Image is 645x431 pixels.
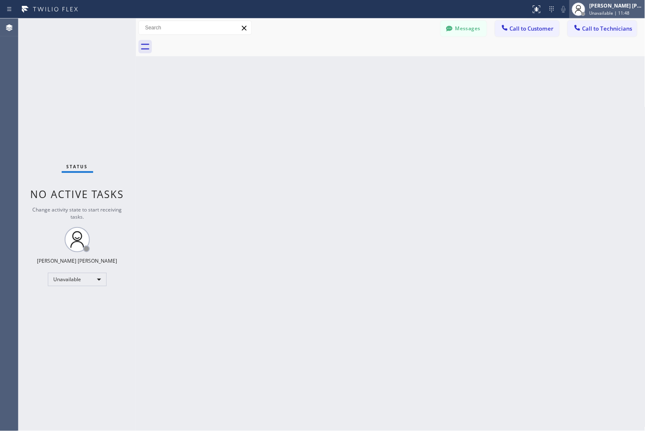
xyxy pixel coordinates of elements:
button: Call to Technicians [568,21,637,37]
span: Call to Technicians [582,25,632,32]
span: No active tasks [31,187,124,201]
button: Mute [558,3,569,15]
div: [PERSON_NAME] [PERSON_NAME] [37,257,118,264]
input: Search [139,21,251,34]
button: Messages [441,21,487,37]
span: Unavailable | 11:48 [590,10,630,16]
span: Change activity state to start receiving tasks. [33,206,122,220]
div: [PERSON_NAME] [PERSON_NAME] [590,2,642,9]
span: Status [67,164,88,170]
span: Call to Customer [510,25,554,32]
button: Call to Customer [495,21,559,37]
div: Unavailable [48,273,107,286]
